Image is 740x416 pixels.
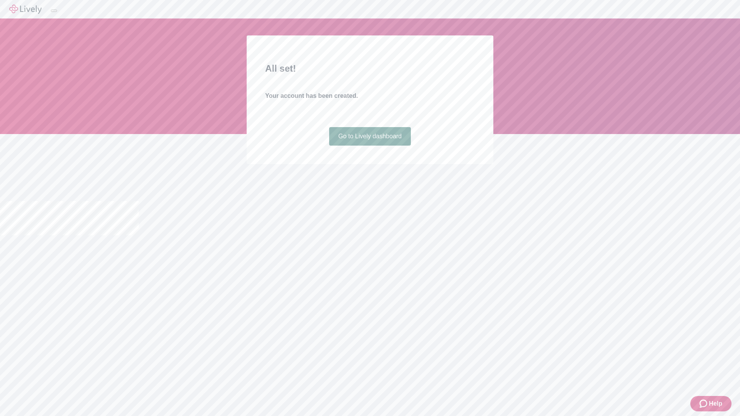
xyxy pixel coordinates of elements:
[700,399,709,408] svg: Zendesk support icon
[265,62,475,75] h2: All set!
[51,10,57,12] button: Log out
[709,399,722,408] span: Help
[9,5,42,14] img: Lively
[329,127,411,146] a: Go to Lively dashboard
[265,91,475,101] h4: Your account has been created.
[690,396,732,411] button: Zendesk support iconHelp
